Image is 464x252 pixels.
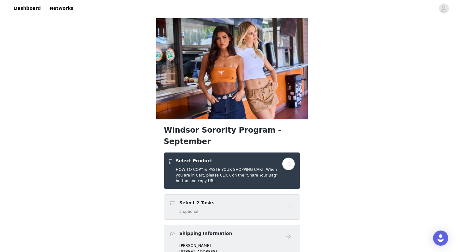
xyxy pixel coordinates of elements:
div: Select Product [164,152,300,189]
p: [PERSON_NAME] [179,243,295,249]
div: Open Intercom Messenger [433,231,448,246]
h5: 3 optional [179,209,215,214]
h1: Windsor Sorority Program - September [164,124,300,147]
h4: Select Product [176,158,282,164]
div: Select 2 Tasks [164,194,300,220]
a: Dashboard [10,1,45,15]
h4: Select 2 Tasks [179,200,215,206]
h4: Shipping Information [179,230,232,237]
div: avatar [441,3,447,14]
img: campaign image [156,18,308,119]
a: Networks [46,1,77,15]
h5: HOW TO COPY & PASTE YOUR SHOPPING CART: When you are in Cart, please CLICK on the "Share Your Bag... [176,167,282,184]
